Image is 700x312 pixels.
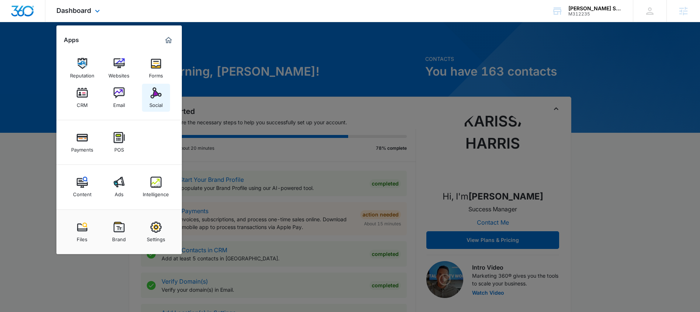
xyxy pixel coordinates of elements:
[77,233,87,242] div: Files
[77,98,88,108] div: CRM
[68,54,96,82] a: Reputation
[105,173,133,201] a: Ads
[68,218,96,246] a: Files
[70,69,94,79] div: Reputation
[105,54,133,82] a: Websites
[108,69,129,79] div: Websites
[142,218,170,246] a: Settings
[568,11,622,17] div: account id
[68,173,96,201] a: Content
[105,84,133,112] a: Email
[73,188,91,197] div: Content
[114,143,124,153] div: POS
[149,98,163,108] div: Social
[68,84,96,112] a: CRM
[113,98,125,108] div: Email
[71,143,93,153] div: Payments
[142,54,170,82] a: Forms
[147,233,165,242] div: Settings
[115,188,124,197] div: Ads
[112,233,126,242] div: Brand
[68,128,96,156] a: Payments
[143,188,169,197] div: Intelligence
[105,128,133,156] a: POS
[149,69,163,79] div: Forms
[163,34,174,46] a: Marketing 360® Dashboard
[142,173,170,201] a: Intelligence
[105,218,133,246] a: Brand
[56,7,91,14] span: Dashboard
[568,6,622,11] div: account name
[142,84,170,112] a: Social
[64,37,79,44] h2: Apps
